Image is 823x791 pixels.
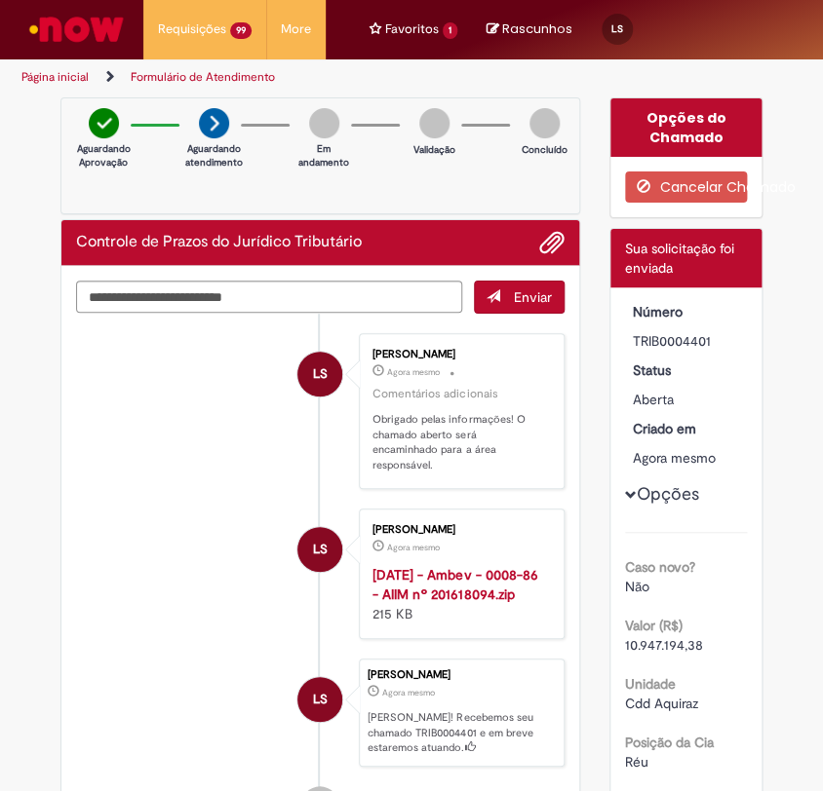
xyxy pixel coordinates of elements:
p: Em andamento [298,142,349,170]
div: Aberta [633,390,741,409]
div: 30/09/2025 15:25:21 [633,448,741,468]
span: 99 [230,22,252,39]
a: [DATE] - Ambev - 0008-86 - AIIM nº 201618094.zip [372,566,537,603]
b: Posição da Cia [625,734,714,751]
div: Opções do Chamado [610,98,763,157]
div: Larissa Sales [297,527,342,572]
a: Página inicial [21,69,89,85]
span: Réu [625,753,648,771]
span: Agora mesmo [633,449,716,467]
p: Aguardando atendimento [185,142,243,170]
p: Obrigado pelas informações! O chamado aberto será encaminhado para a área responsável. [372,412,543,473]
span: Requisições [158,19,226,39]
div: [PERSON_NAME] [372,349,543,360]
span: Favoritos [385,19,439,39]
span: Agora mesmo [387,542,440,553]
span: More [281,19,311,39]
span: LS [611,22,623,35]
b: Caso novo? [625,558,695,576]
img: arrow-next.png [199,108,229,138]
div: [PERSON_NAME] [368,669,553,681]
div: 215 KB [372,565,543,623]
ul: Trilhas de página [15,59,397,95]
div: [PERSON_NAME] [372,524,543,536]
p: Aguardando Aprovação [77,142,131,170]
h2: Controle de Prazos do Jurídico Tributário Histórico de tíquete [76,234,362,251]
a: No momento, sua lista de rascunhos tem 0 Itens [487,19,572,38]
span: Sua solicitação foi enviada [625,240,734,277]
p: [PERSON_NAME]! Recebemos seu chamado TRIB0004401 e em breve estaremos atuando. [368,710,553,756]
span: Agora mesmo [387,366,440,378]
span: 10.947.194,38 [625,636,703,654]
textarea: Digite sua mensagem aqui... [76,281,462,314]
span: Não [625,578,649,595]
img: img-circle-grey.png [529,108,560,138]
img: img-circle-grey.png [309,108,339,138]
dt: Criado em [618,419,756,438]
img: ServiceNow [26,10,127,49]
img: check-circle-green.png [89,108,119,138]
span: LS [313,676,328,723]
span: 1 [443,22,457,39]
img: img-circle-grey.png [419,108,450,138]
time: 30/09/2025 15:25:21 [633,449,716,467]
div: TRIB0004401 [633,331,741,351]
span: LS [313,526,328,573]
span: LS [313,351,328,397]
span: Rascunhos [502,19,572,38]
p: Concluído [522,143,568,157]
a: Formulário de Atendimento [131,69,275,85]
time: 30/09/2025 15:25:18 [387,542,440,553]
time: 30/09/2025 15:25:21 [387,366,440,378]
span: Agora mesmo [382,687,435,698]
small: Comentários adicionais [372,386,497,402]
span: Cdd Aquiraz [625,695,698,712]
button: Enviar [474,281,565,314]
div: Larissa Sales [297,352,342,396]
dt: Status [618,360,756,380]
button: Adicionar anexos [539,230,565,255]
p: Validação [413,143,455,157]
button: Cancelar Chamado [625,171,748,203]
div: Larissa Sales [297,677,342,722]
li: Larissa Sales [76,659,565,767]
span: Enviar [514,288,552,306]
dt: Número [618,302,756,321]
b: Unidade [625,675,676,693]
b: Valor (R$) [625,617,683,634]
